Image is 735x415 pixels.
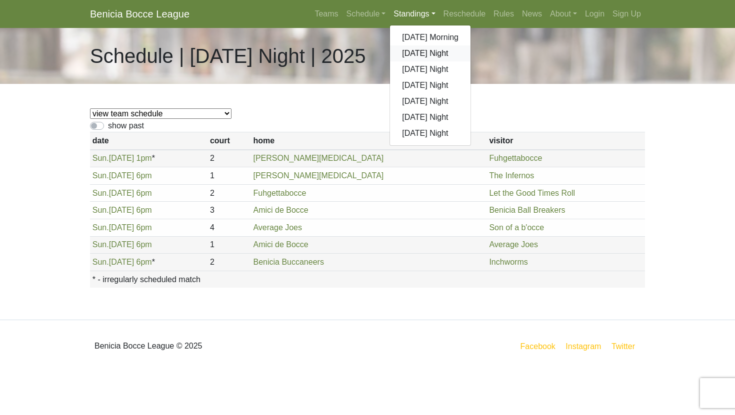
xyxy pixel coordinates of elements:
a: [PERSON_NAME][MEDICAL_DATA] [253,171,383,180]
a: [DATE] Night [390,77,470,93]
a: Schedule [342,4,390,24]
th: home [251,132,487,150]
a: About [546,4,581,24]
a: Instagram [563,340,603,353]
a: Amici de Bocce [253,206,308,214]
a: [DATE] Night [390,109,470,125]
a: Rules [489,4,518,24]
span: Sun. [92,189,109,197]
a: Amici de Bocce [253,240,308,249]
a: Sun.[DATE] 6pm [92,223,152,232]
th: date [90,132,207,150]
th: court [207,132,251,150]
span: Sun. [92,258,109,266]
a: Sun.[DATE] 6pm [92,206,152,214]
a: Sun.[DATE] 6pm [92,240,152,249]
a: [DATE] Night [390,125,470,141]
a: Sun.[DATE] 6pm [92,189,152,197]
td: 1 [207,167,251,185]
a: News [518,4,546,24]
a: Sun.[DATE] 6pm [92,171,152,180]
div: Standings [389,25,471,146]
a: Standings [389,4,439,24]
td: 2 [207,150,251,167]
span: Sun. [92,154,109,162]
a: Sign Up [608,4,645,24]
span: Sun. [92,171,109,180]
a: [DATE] Night [390,93,470,109]
a: Benicia Ball Breakers [489,206,565,214]
a: Benicia Bocce League [90,4,189,24]
span: Sun. [92,240,109,249]
td: 4 [207,219,251,236]
label: show past [108,120,144,132]
td: 3 [207,202,251,219]
a: Average Joes [489,240,538,249]
a: The Infernos [489,171,534,180]
h1: Schedule | [DATE] Night | 2025 [90,44,365,68]
a: Benicia Buccaneers [253,258,323,266]
a: Login [581,4,608,24]
a: Sun.[DATE] 6pm [92,258,152,266]
a: [DATE] Night [390,61,470,77]
a: Reschedule [439,4,490,24]
div: Benicia Bocce League © 2025 [82,328,367,364]
a: Fuhgettabocce [489,154,542,162]
a: Teams [310,4,342,24]
span: Sun. [92,206,109,214]
span: Sun. [92,223,109,232]
a: Son of a b'occe [489,223,544,232]
a: [PERSON_NAME][MEDICAL_DATA] [253,154,383,162]
a: Sun.[DATE] 1pm [92,154,152,162]
a: Twitter [609,340,643,353]
a: Inchworms [489,258,527,266]
a: Fuhgettabocce [253,189,306,197]
td: 2 [207,254,251,271]
td: 1 [207,236,251,254]
a: Facebook [518,340,557,353]
a: Average Joes [253,223,302,232]
a: [DATE] Morning [390,29,470,45]
a: [DATE] Night [390,45,470,61]
a: Let the Good Times Roll [489,189,575,197]
th: * - irregularly scheduled match [90,271,645,288]
th: visitor [487,132,645,150]
td: 2 [207,184,251,202]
